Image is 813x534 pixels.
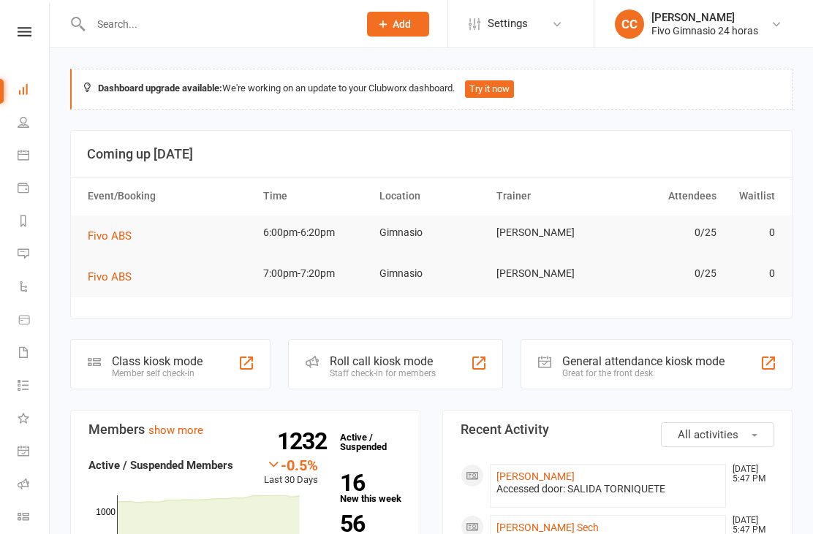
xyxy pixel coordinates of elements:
input: Search... [86,14,348,34]
span: Add [393,18,411,30]
div: Staff check-in for members [330,368,436,378]
td: 6:00pm-6:20pm [257,215,374,250]
a: Product Sales [18,305,50,337]
th: Location [373,178,490,215]
div: Great for the front desk [562,368,725,378]
span: Fivo ABS [88,229,132,243]
a: 16New this week [340,472,402,503]
div: Roll call kiosk mode [330,354,436,368]
th: Time [257,178,374,215]
td: [PERSON_NAME] [490,215,607,250]
a: General attendance kiosk mode [18,436,50,469]
a: Reports [18,206,50,239]
span: Fivo ABS [88,270,132,283]
a: 1232Active / Suspended [333,422,397,462]
div: Accessed door: SALIDA TORNIQUETE [496,483,719,495]
time: [DATE] 5:47 PM [725,465,774,484]
td: Gimnasio [373,256,490,291]
div: Member self check-in [112,368,203,378]
div: Fivo Gimnasio 24 horas [651,24,758,37]
th: Event/Booking [81,178,257,215]
a: People [18,107,50,140]
td: 0 [723,215,782,250]
td: 7:00pm-7:20pm [257,256,374,291]
a: [PERSON_NAME] [496,470,575,482]
button: Add [367,12,429,37]
a: Calendar [18,140,50,173]
button: Try it now [465,80,514,98]
td: 0 [723,256,782,291]
h3: Members [88,422,402,437]
strong: 1232 [277,430,333,452]
a: Roll call kiosk mode [18,469,50,502]
div: [PERSON_NAME] [651,11,758,24]
th: Attendees [606,178,723,215]
strong: 16 [340,472,396,494]
td: Gimnasio [373,215,490,250]
div: Last 30 Days [264,457,318,488]
th: Waitlist [723,178,782,215]
div: -0.5% [264,457,318,473]
td: 0/25 [606,256,723,291]
div: Class kiosk mode [112,354,203,368]
h3: Recent Activity [461,422,774,437]
a: What's New [18,403,50,436]
div: General attendance kiosk mode [562,354,725,368]
span: Settings [488,7,528,40]
span: All activities [678,428,738,441]
h3: Coming up [DATE] [87,147,776,161]
button: Fivo ABS [88,268,142,286]
td: 0/25 [606,215,723,250]
a: [PERSON_NAME] Sech [496,522,599,533]
div: We're working on an update to your Clubworx dashboard. [70,69,793,110]
strong: Dashboard upgrade available: [98,83,222,94]
th: Trainer [490,178,607,215]
a: show more [148,424,203,437]
a: Dashboard [18,75,50,107]
strong: Active / Suspended Members [88,459,233,472]
a: Payments [18,173,50,206]
div: CC [615,9,644,39]
button: Fivo ABS [88,227,142,245]
button: All activities [661,422,774,447]
td: [PERSON_NAME] [490,256,607,291]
